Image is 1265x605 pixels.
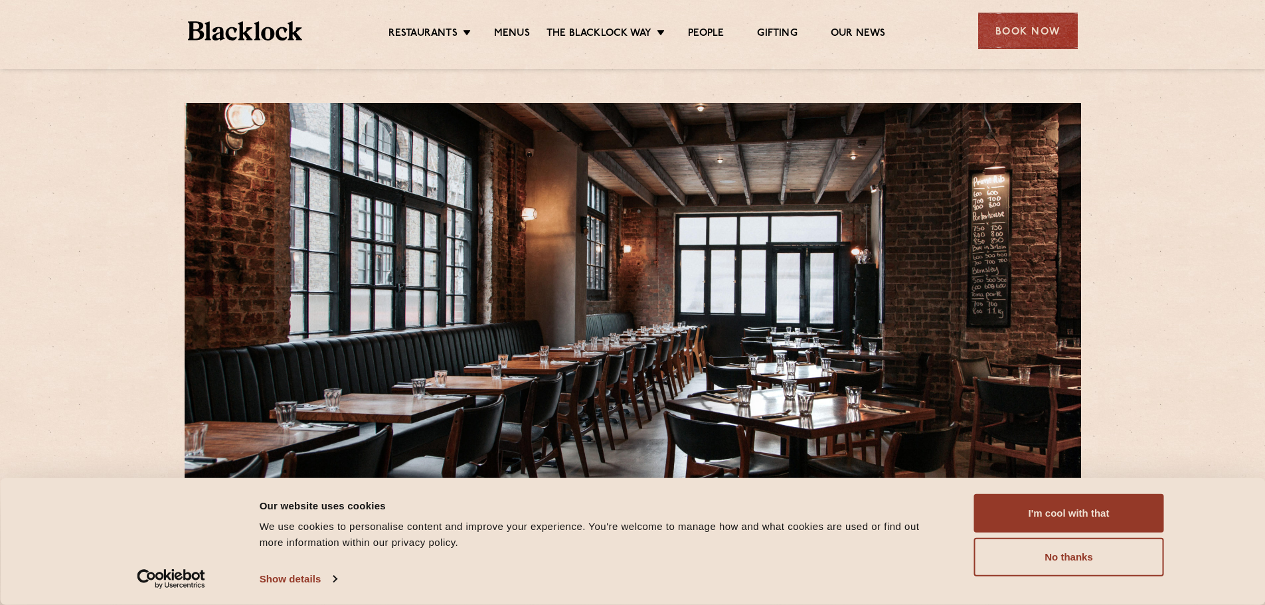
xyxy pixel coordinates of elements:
[388,27,458,42] a: Restaurants
[260,569,337,589] a: Show details
[494,27,530,42] a: Menus
[188,21,303,41] img: BL_Textured_Logo-footer-cropped.svg
[974,494,1164,533] button: I'm cool with that
[260,519,944,551] div: We use cookies to personalise content and improve your experience. You're welcome to manage how a...
[831,27,886,42] a: Our News
[688,27,724,42] a: People
[974,538,1164,576] button: No thanks
[978,13,1078,49] div: Book Now
[547,27,651,42] a: The Blacklock Way
[260,497,944,513] div: Our website uses cookies
[113,569,229,589] a: Usercentrics Cookiebot - opens in a new window
[757,27,797,42] a: Gifting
